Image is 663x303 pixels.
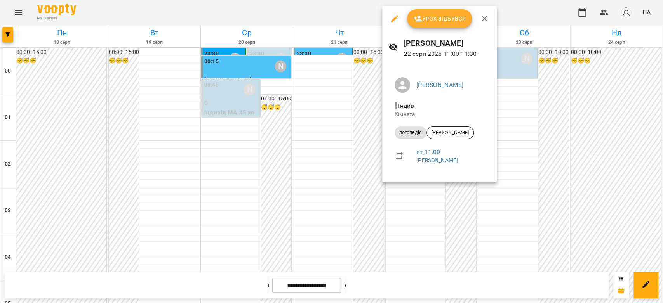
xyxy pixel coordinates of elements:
[407,9,472,28] button: Урок відбувся
[426,126,474,139] div: [PERSON_NAME]
[404,49,491,59] p: 22 серп 2025 11:00 - 11:30
[416,148,440,156] a: пт , 11:00
[413,14,466,23] span: Урок відбувся
[404,37,491,49] h6: [PERSON_NAME]
[395,102,416,109] span: - Індив
[416,157,458,163] a: [PERSON_NAME]
[395,129,426,136] span: логопедія
[395,111,484,118] p: Кімната
[416,81,463,88] a: [PERSON_NAME]
[427,129,473,136] span: [PERSON_NAME]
